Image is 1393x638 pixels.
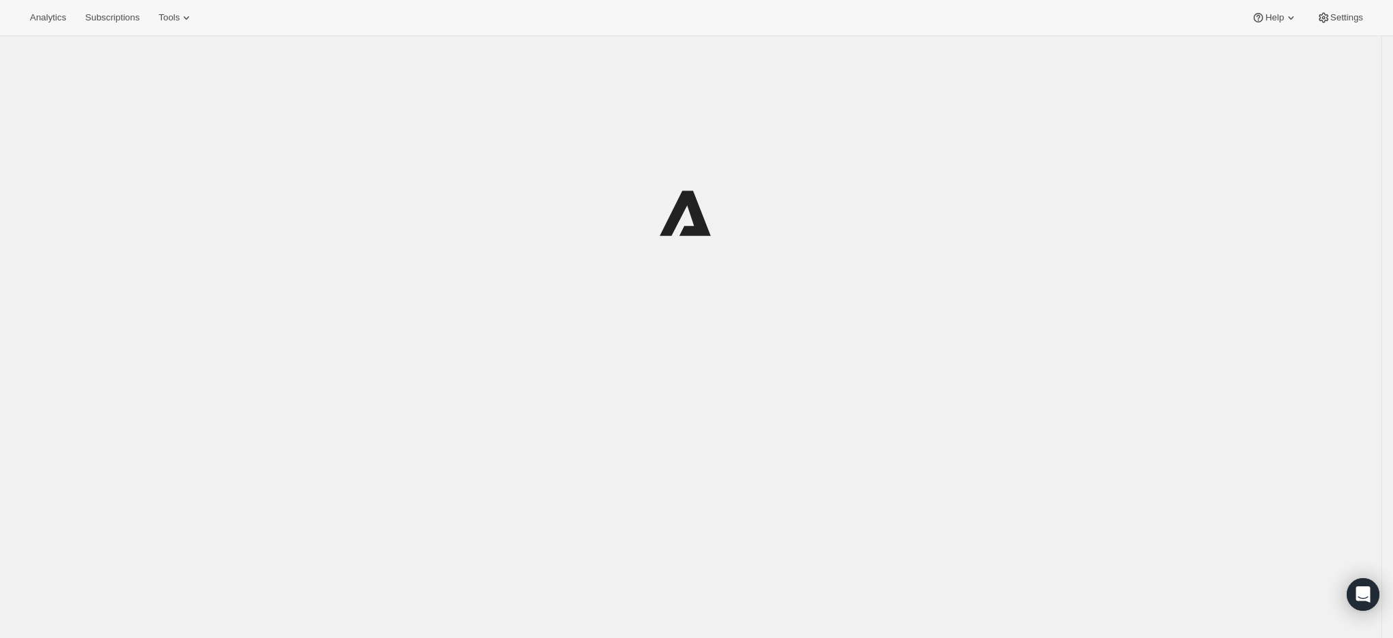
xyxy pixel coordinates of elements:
button: Settings [1309,8,1371,27]
div: Open Intercom Messenger [1347,578,1379,611]
span: Subscriptions [85,12,139,23]
button: Subscriptions [77,8,148,27]
button: Tools [150,8,201,27]
button: Help [1243,8,1305,27]
span: Help [1265,12,1283,23]
span: Tools [158,12,180,23]
span: Settings [1330,12,1363,23]
span: Analytics [30,12,66,23]
button: Analytics [22,8,74,27]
